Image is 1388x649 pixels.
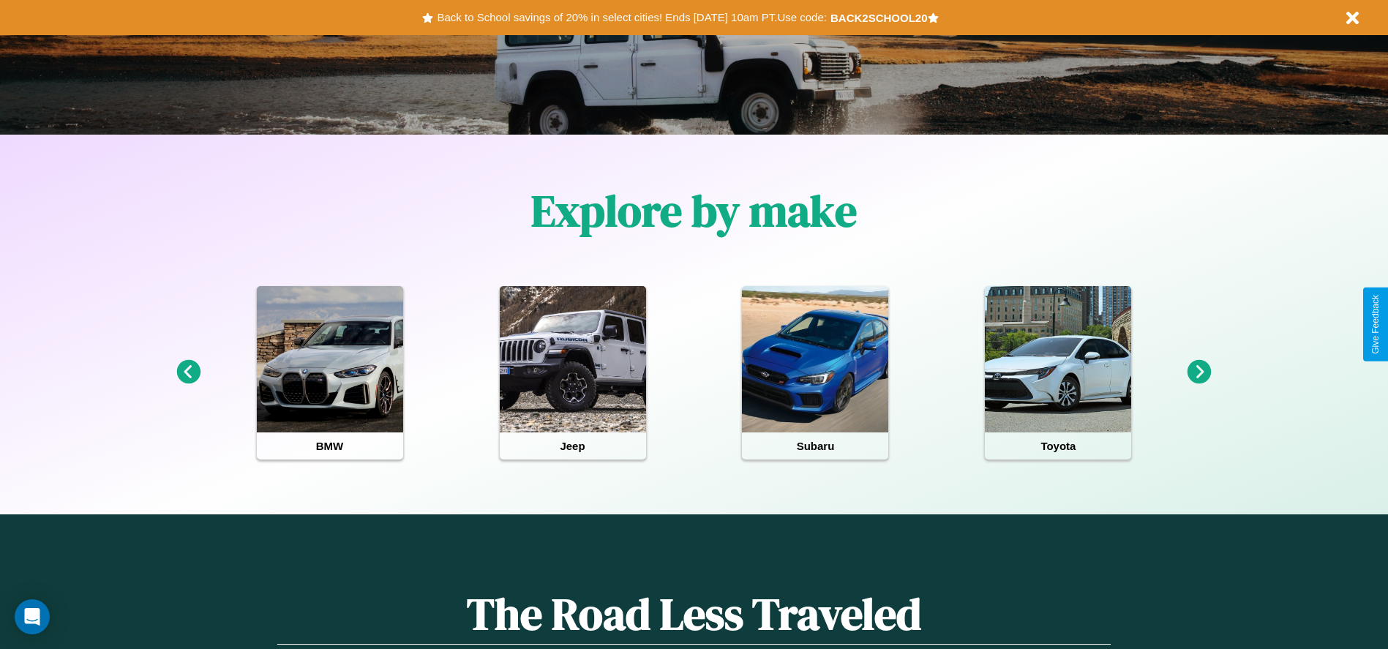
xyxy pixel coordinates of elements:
[985,432,1131,459] h4: Toyota
[531,181,857,241] h1: Explore by make
[500,432,646,459] h4: Jeep
[742,432,888,459] h4: Subaru
[433,7,830,28] button: Back to School savings of 20% in select cities! Ends [DATE] 10am PT.Use code:
[1370,295,1381,354] div: Give Feedback
[15,599,50,634] div: Open Intercom Messenger
[830,12,928,24] b: BACK2SCHOOL20
[257,432,403,459] h4: BMW
[277,584,1110,645] h1: The Road Less Traveled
